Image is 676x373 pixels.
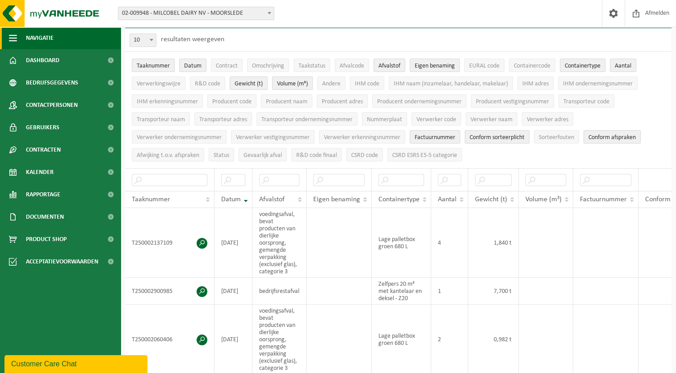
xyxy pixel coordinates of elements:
[236,134,310,141] span: Verwerker vestigingsnummer
[534,130,579,144] button: SorteerfoutenSorteerfouten: Activate to sort
[26,206,64,228] span: Documenten
[207,94,256,108] button: Producent codeProducent code: Activate to sort
[137,134,222,141] span: Verwerker ondernemingsnummer
[235,81,263,87] span: Gewicht (t)
[137,152,199,159] span: Afwijking t.o.v. afspraken
[199,116,247,123] span: Transporteur adres
[469,63,500,69] span: EURAL code
[372,94,466,108] button: Producent ondernemingsnummerProducent ondernemingsnummer: Activate to sort
[558,94,614,108] button: Transporteur codeTransporteur code: Activate to sort
[125,208,214,278] td: T250002137109
[468,208,519,278] td: 1,840 t
[26,250,98,273] span: Acceptatievoorwaarden
[351,152,378,159] span: CSRD code
[410,59,460,72] button: Eigen benamingEigen benaming: Activate to sort
[378,196,420,203] span: Containertype
[261,116,353,123] span: Transporteur ondernemingsnummer
[410,130,460,144] button: FactuurnummerFactuurnummer: Activate to sort
[378,63,400,69] span: Afvalstof
[470,116,512,123] span: Verwerker naam
[26,139,61,161] span: Contracten
[522,81,549,87] span: IHM adres
[212,98,252,105] span: Producent code
[214,208,252,278] td: [DATE]
[387,148,462,161] button: CSRD ESRS E5-5 categorieCSRD ESRS E5-5 categorie: Activate to sort
[392,152,457,159] span: CSRD ESRS E5-5 categorie
[277,81,308,87] span: Volume (m³)
[137,116,185,123] span: Transporteur naam
[26,49,59,72] span: Dashboard
[527,116,568,123] span: Verwerker adres
[335,59,369,72] button: AfvalcodeAfvalcode: Activate to sort
[132,76,185,90] button: VerwerkingswijzeVerwerkingswijze: Activate to sort
[415,134,455,141] span: Factuurnummer
[296,152,337,159] span: R&D code finaal
[252,278,307,305] td: bedrijfsrestafval
[431,208,468,278] td: 4
[350,76,384,90] button: IHM codeIHM code: Activate to sort
[230,76,268,90] button: Gewicht (t)Gewicht (t): Activate to sort
[132,112,190,126] button: Transporteur naamTransporteur naam: Activate to sort
[4,353,149,373] iframe: chat widget
[322,98,363,105] span: Producent adres
[319,130,405,144] button: Verwerker erkenningsnummerVerwerker erkenningsnummer: Activate to sort
[476,98,549,105] span: Producent vestigingsnummer
[340,63,364,69] span: Afvalcode
[615,63,631,69] span: Aantal
[209,148,234,161] button: StatusStatus: Activate to sort
[137,81,181,87] span: Verwerkingswijze
[137,98,198,105] span: IHM erkenningsnummer
[266,98,307,105] span: Producent naam
[184,63,202,69] span: Datum
[132,130,227,144] button: Verwerker ondernemingsnummerVerwerker ondernemingsnummer: Activate to sort
[322,81,340,87] span: Andere
[362,112,407,126] button: NummerplaatNummerplaat: Activate to sort
[244,152,282,159] span: Gevaarlijk afval
[416,116,456,123] span: Verwerker code
[291,148,342,161] button: R&D code finaalR&amp;D code finaal: Activate to sort
[239,148,287,161] button: Gevaarlijk afval : Activate to sort
[580,196,627,203] span: Factuurnummer
[475,196,507,203] span: Gewicht (t)
[252,208,307,278] td: voedingsafval, bevat producten van dierlijke oorsprong, gemengde verpakking (exclusief glas), cat...
[256,112,357,126] button: Transporteur ondernemingsnummerTransporteur ondernemingsnummer : Activate to sort
[509,59,555,72] button: ContainercodeContainercode: Activate to sort
[26,94,78,116] span: Contactpersonen
[324,134,400,141] span: Verwerker erkenningsnummer
[259,196,285,203] span: Afvalstof
[252,63,284,69] span: Omschrijving
[132,59,175,72] button: TaaknummerTaaknummer: Activate to sort
[125,278,214,305] td: T250002900985
[415,63,455,69] span: Eigen benaming
[195,81,220,87] span: R&D code
[355,81,379,87] span: IHM code
[563,98,609,105] span: Transporteur code
[389,76,513,90] button: IHM naam (inzamelaar, handelaar, makelaar)IHM naam (inzamelaar, handelaar, makelaar): Activate to...
[261,94,312,108] button: Producent naamProducent naam: Activate to sort
[468,278,519,305] td: 7,700 t
[317,94,368,108] button: Producent adresProducent adres: Activate to sort
[179,59,206,72] button: DatumDatum: Activate to remove sorting
[130,34,156,47] span: 10
[471,94,554,108] button: Producent vestigingsnummerProducent vestigingsnummer: Activate to sort
[563,81,633,87] span: IHM ondernemingsnummer
[216,63,238,69] span: Contract
[26,72,78,94] span: Bedrijfsgegevens
[211,59,243,72] button: ContractContract: Activate to sort
[517,76,554,90] button: IHM adresIHM adres: Activate to sort
[118,7,274,20] span: 02-009948 - MILCOBEL DAIRY NV - MOORSLEDE
[132,148,204,161] button: Afwijking t.o.v. afsprakenAfwijking t.o.v. afspraken: Activate to sort
[588,134,636,141] span: Conform afspraken
[132,94,203,108] button: IHM erkenningsnummerIHM erkenningsnummer: Activate to sort
[247,59,289,72] button: OmschrijvingOmschrijving: Activate to sort
[214,152,229,159] span: Status
[438,196,457,203] span: Aantal
[367,116,402,123] span: Nummerplaat
[539,134,574,141] span: Sorteerfouten
[132,196,170,203] span: Taaknummer
[221,196,241,203] span: Datum
[394,81,508,87] span: IHM naam (inzamelaar, handelaar, makelaar)
[231,130,315,144] button: Verwerker vestigingsnummerVerwerker vestigingsnummer: Activate to sort
[565,63,600,69] span: Containertype
[294,59,330,72] button: TaakstatusTaakstatus: Activate to sort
